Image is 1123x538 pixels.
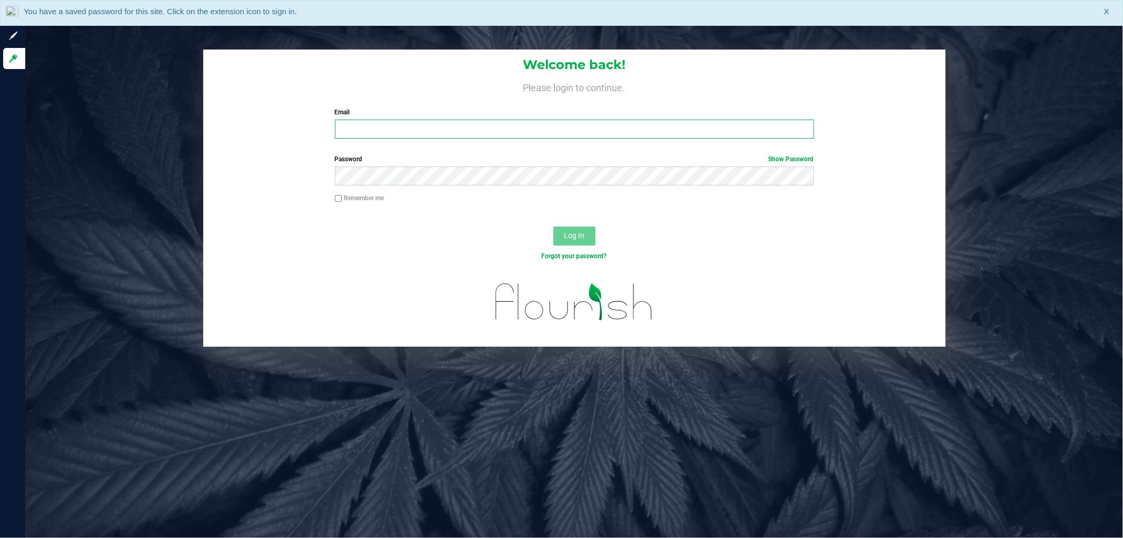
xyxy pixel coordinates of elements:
[335,155,363,163] span: Password
[769,155,814,163] a: Show Password
[542,252,607,260] a: Forgot your password?
[335,195,342,202] input: Remember me
[8,31,18,41] inline-svg: Sign up
[6,6,18,20] img: notLoggedInIcon.png
[203,80,946,93] h4: Please login to continue.
[1104,6,1109,18] span: X
[203,58,946,72] h1: Welcome back!
[24,7,297,16] span: You have a saved password for this site. Click on the extension icon to sign in.
[335,107,814,117] label: Email
[481,272,667,331] img: flourish_logo.svg
[553,227,595,246] button: Log In
[8,53,18,64] inline-svg: Log in
[335,193,384,203] label: Remember me
[564,231,584,240] span: Log In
